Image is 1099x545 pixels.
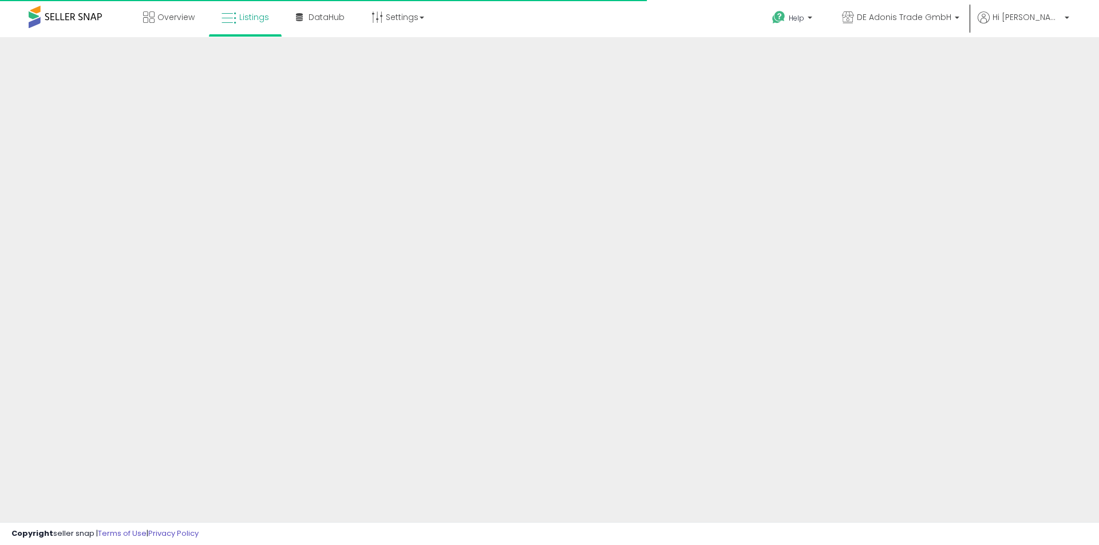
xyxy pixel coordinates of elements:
span: Listings [239,11,269,23]
span: Hi [PERSON_NAME] [993,11,1061,23]
a: Help [763,2,824,37]
span: Overview [157,11,195,23]
span: DataHub [309,11,345,23]
span: DE Adonis Trade GmbH [857,11,951,23]
span: Help [789,13,804,23]
i: Get Help [772,10,786,25]
a: Hi [PERSON_NAME] [978,11,1069,37]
